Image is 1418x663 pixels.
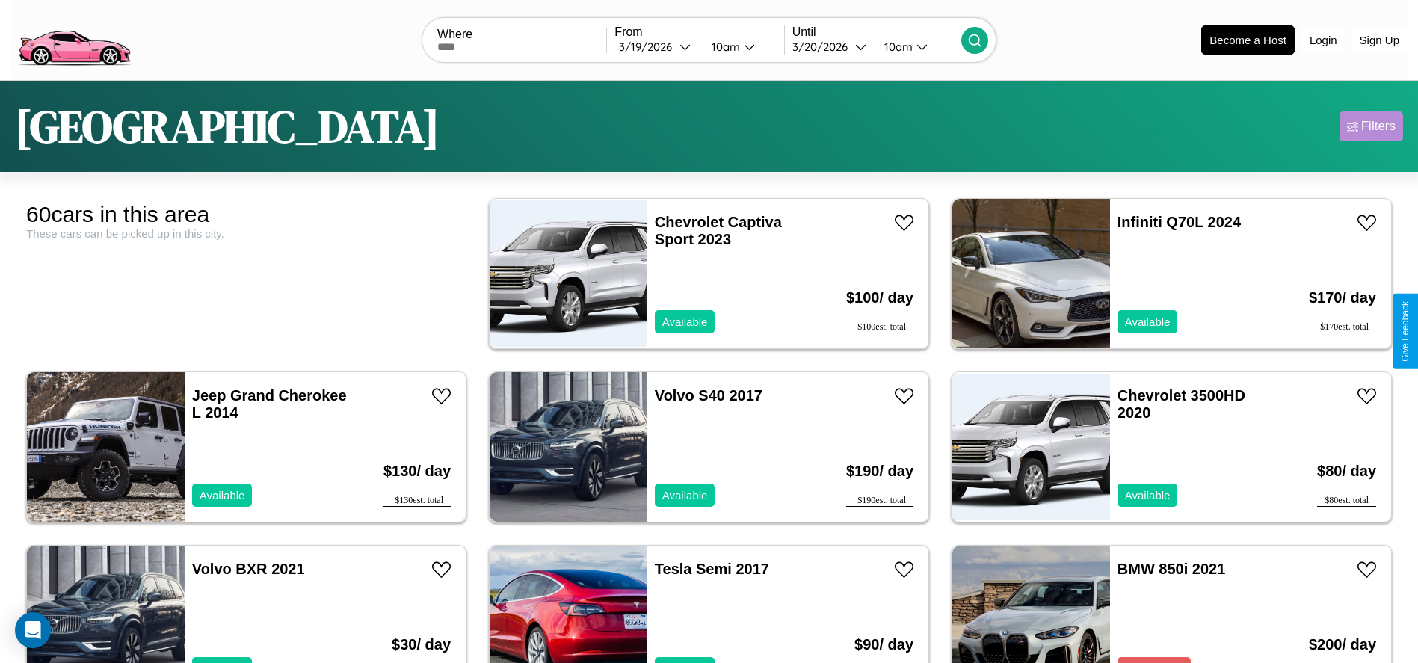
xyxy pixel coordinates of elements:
label: Where [437,28,606,41]
a: Chevrolet 3500HD 2020 [1118,387,1245,421]
a: Jeep Grand Cherokee L 2014 [192,387,347,421]
div: Open Intercom Messenger [15,612,51,648]
div: 10am [877,40,916,54]
div: $ 100 est. total [846,321,913,333]
div: 3 / 19 / 2026 [619,40,679,54]
button: Filters [1340,111,1403,141]
div: Filters [1361,119,1396,134]
p: Available [662,312,708,332]
a: Chevrolet Captiva Sport 2023 [655,214,782,247]
div: $ 130 est. total [383,495,451,507]
div: Give Feedback [1400,301,1411,362]
h3: $ 190 / day [846,448,913,495]
div: These cars can be picked up in this city. [26,227,466,240]
img: logo [11,7,137,70]
button: Login [1302,26,1345,54]
h1: [GEOGRAPHIC_DATA] [15,96,440,157]
p: Available [662,485,708,505]
div: 10am [704,40,744,54]
h3: $ 80 / day [1317,448,1376,495]
a: Volvo S40 2017 [655,387,762,404]
div: $ 190 est. total [846,495,913,507]
button: 3/19/2026 [614,39,699,55]
div: $ 170 est. total [1309,321,1376,333]
div: $ 80 est. total [1317,495,1376,507]
a: BMW 850i 2021 [1118,561,1226,577]
button: Become a Host [1201,25,1295,55]
button: Sign Up [1352,26,1407,54]
div: 3 / 20 / 2026 [792,40,855,54]
p: Available [200,485,245,505]
p: Available [1125,312,1171,332]
label: Until [792,25,961,39]
a: Infiniti Q70L 2024 [1118,214,1241,230]
button: 10am [872,39,961,55]
button: 10am [700,39,784,55]
p: Available [1125,485,1171,505]
h3: $ 170 / day [1309,274,1376,321]
h3: $ 100 / day [846,274,913,321]
a: Tesla Semi 2017 [655,561,769,577]
h3: $ 130 / day [383,448,451,495]
a: Volvo BXR 2021 [192,561,305,577]
label: From [614,25,783,39]
div: 60 cars in this area [26,202,466,227]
